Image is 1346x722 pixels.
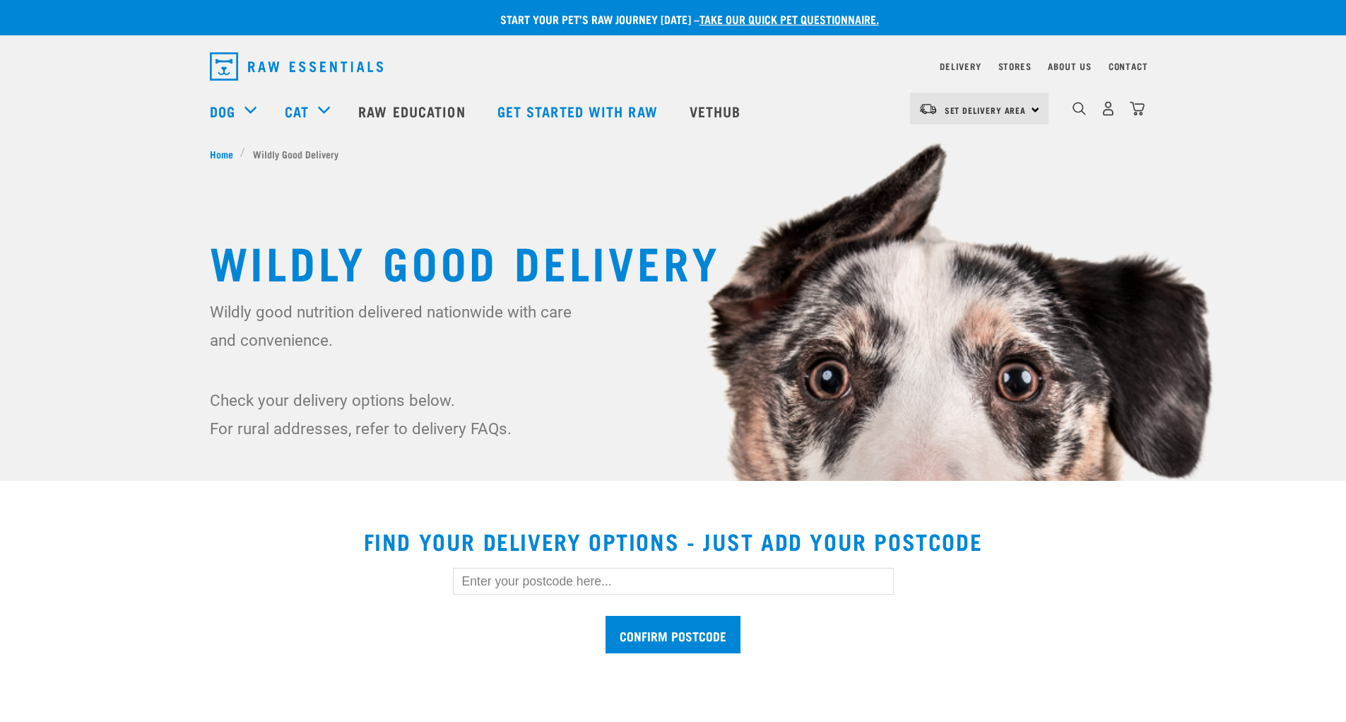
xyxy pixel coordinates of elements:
[210,146,233,161] span: Home
[210,146,241,161] a: Home
[606,616,740,653] input: Confirm postcode
[1073,102,1086,115] img: home-icon-1@2x.png
[919,103,938,115] img: van-moving.png
[945,107,1027,112] span: Set Delivery Area
[210,52,383,81] img: Raw Essentials Logo
[1130,101,1145,116] img: home-icon@2x.png
[210,386,581,443] p: Check your delivery options below. For rural addresses, refer to delivery FAQs.
[285,100,309,122] a: Cat
[17,528,1329,554] h2: Find your delivery options - just add your postcode
[210,298,581,354] p: Wildly good nutrition delivered nationwide with care and convenience.
[210,146,1137,161] nav: breadcrumbs
[199,47,1148,86] nav: dropdown navigation
[210,235,1137,286] h1: Wildly Good Delivery
[1101,101,1116,116] img: user.png
[699,16,879,22] a: take our quick pet questionnaire.
[940,64,981,69] a: Delivery
[1109,64,1148,69] a: Contact
[453,568,894,595] input: Enter your postcode here...
[675,83,759,139] a: Vethub
[210,100,235,122] a: Dog
[344,83,483,139] a: Raw Education
[1048,64,1091,69] a: About Us
[483,83,675,139] a: Get started with Raw
[998,64,1032,69] a: Stores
